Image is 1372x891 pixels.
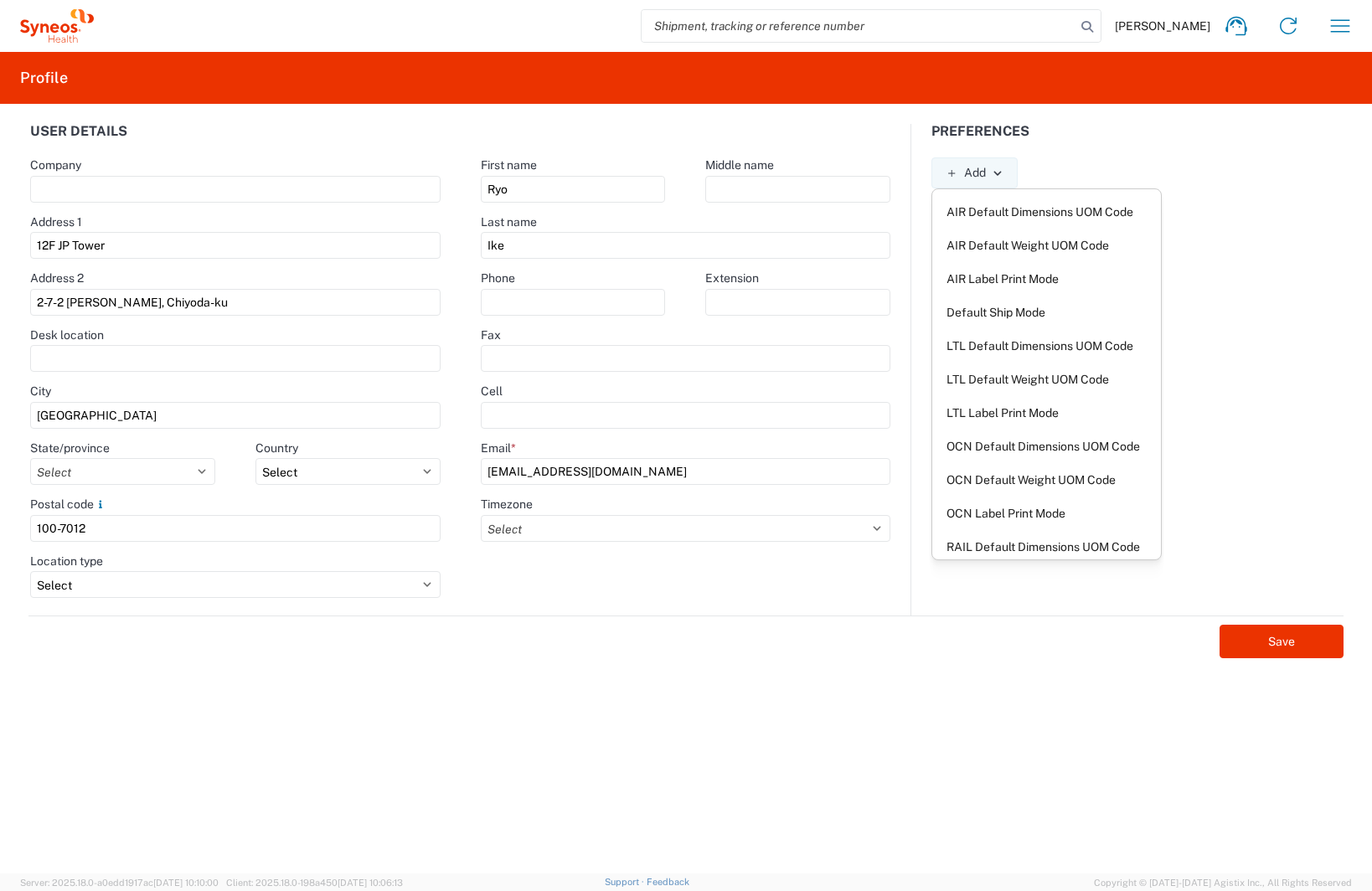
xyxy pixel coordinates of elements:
[933,332,1160,362] a: LTL Default Dimensions UOM Code
[226,878,403,888] span: Client: 2025.18.0-198a450
[931,157,1017,188] button: Add
[933,432,1160,462] a: OCN Default Dimensions UOM Code
[338,878,403,888] span: [DATE] 10:06:13
[1220,625,1344,658] button: Save
[933,265,1160,295] a: AIR Label Print Mode
[933,198,1160,228] a: AIR Default Dimensions UOM Code
[933,231,1160,261] a: AIR Default Weight UOM Code
[10,124,461,157] div: User details
[30,327,104,342] label: Desk location
[481,384,503,399] label: Cell
[20,68,68,88] h2: Profile
[933,298,1160,328] a: Default Ship Mode
[1094,875,1352,890] span: Copyright © [DATE]-[DATE] Agistix Inc., All Rights Reserved
[30,384,51,399] label: City
[933,533,1160,563] a: RAIL Default Dimensions UOM Code
[933,399,1160,429] a: LTL Label Print Mode
[481,327,501,342] label: Fax
[30,554,103,569] label: Location type
[30,440,110,456] label: State/province
[605,877,647,887] a: Support
[30,157,81,173] label: Company
[933,499,1160,529] a: OCN Label Print Mode
[481,497,533,512] label: Timezone
[933,466,1160,496] a: OCN Default Weight UOM Code
[481,270,515,286] label: Phone
[705,270,759,286] label: Extension
[481,440,516,456] label: Email
[481,214,537,229] label: Last name
[30,270,84,286] label: Address 2
[255,440,298,456] label: Country
[911,124,1362,157] div: Preferences
[1115,18,1210,33] span: [PERSON_NAME]
[933,365,1160,395] a: LTL Default Weight UOM Code
[481,157,537,173] label: First name
[30,214,82,229] label: Address 1
[30,497,107,512] label: Postal code
[642,10,1075,42] input: Shipment, tracking or reference number
[705,157,774,173] label: Middle name
[153,878,219,888] span: [DATE] 10:10:00
[647,877,689,887] a: Feedback
[20,878,219,888] span: Server: 2025.18.0-a0edd1917ac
